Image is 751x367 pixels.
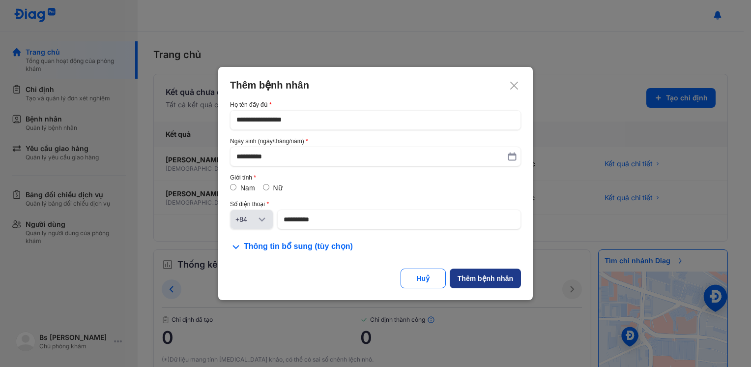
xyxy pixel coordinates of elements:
div: Ngày sinh (ngày/tháng/năm) [230,138,521,145]
div: Họ tên đầy đủ [230,101,521,108]
label: Nam [240,184,255,192]
div: Giới tính [230,174,521,181]
div: +84 [235,214,256,224]
div: Thêm bệnh nhân [458,274,513,283]
div: Số điện thoại [230,201,521,208]
div: Thêm bệnh nhân [230,79,521,92]
label: Nữ [273,184,283,192]
button: Huỷ [401,269,446,288]
button: Thêm bệnh nhân [450,269,521,288]
span: Thông tin bổ sung (tùy chọn) [244,241,353,253]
